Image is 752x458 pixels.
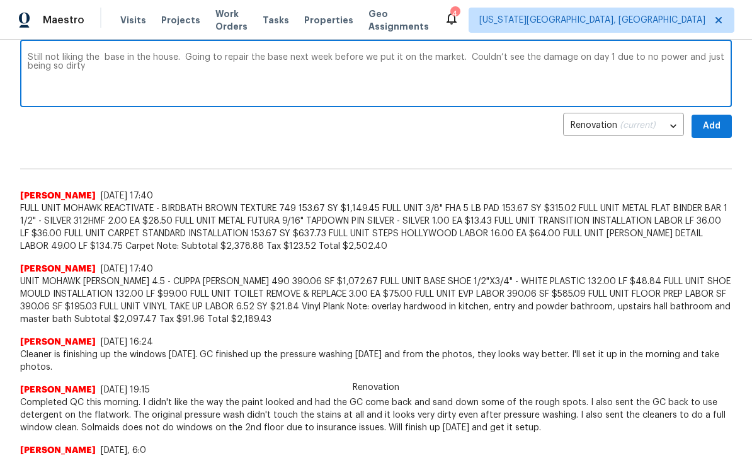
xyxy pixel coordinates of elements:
[20,348,732,374] span: Cleaner is finishing up the windows [DATE]. GC finished up the pressure washing [DATE] and from t...
[101,192,153,200] span: [DATE] 17:40
[20,396,732,434] span: Completed QC this morning. I didn't like the way the paint looked and had the GC come back and sa...
[101,265,153,273] span: [DATE] 17:40
[101,446,146,455] span: [DATE], 6:0
[101,386,150,394] span: [DATE] 19:15
[20,384,96,396] span: [PERSON_NAME]
[43,14,84,26] span: Maestro
[20,444,96,457] span: [PERSON_NAME]
[161,14,200,26] span: Projects
[20,190,96,202] span: [PERSON_NAME]
[20,336,96,348] span: [PERSON_NAME]
[304,14,353,26] span: Properties
[479,14,705,26] span: [US_STATE][GEOGRAPHIC_DATA], [GEOGRAPHIC_DATA]
[345,381,407,394] span: Renovation
[263,16,289,25] span: Tasks
[215,8,248,33] span: Work Orders
[702,118,722,134] span: Add
[450,8,459,20] div: 4
[20,263,96,275] span: [PERSON_NAME]
[692,115,732,138] button: Add
[120,14,146,26] span: Visits
[563,111,684,142] div: Renovation (current)
[620,121,656,130] span: (current)
[101,338,153,346] span: [DATE] 16:24
[20,275,732,326] span: UNIT MOHAWK [PERSON_NAME] 4.5 - CUPPA [PERSON_NAME] 490 390.06 SF $1,072.67 FULL UNIT BASE SHOE 1...
[28,53,724,97] textarea: Still not liking the base in the house. Going to repair the base next week before we put it on th...
[20,202,732,253] span: FULL UNIT MOHAWK REACTIVATE - BIRDBATH BROWN TEXTURE 749 153.67 SY $1,149.45 FULL UNIT 3/8" FHA 5...
[368,8,429,33] span: Geo Assignments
